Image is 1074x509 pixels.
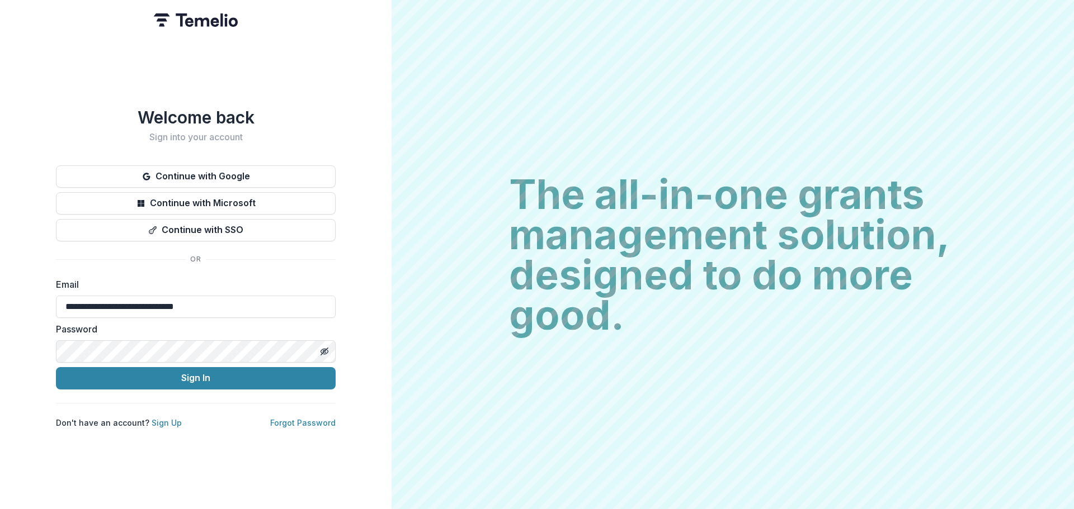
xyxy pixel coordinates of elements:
h2: Sign into your account [56,132,336,142]
label: Email [56,278,329,291]
p: Don't have an account? [56,417,182,429]
button: Sign In [56,367,336,389]
button: Toggle password visibility [315,342,333,360]
img: Temelio [154,13,238,27]
h1: Welcome back [56,107,336,127]
a: Forgot Password [270,418,336,427]
button: Continue with Microsoft [56,192,336,215]
label: Password [56,322,329,336]
a: Sign Up [152,418,182,427]
button: Continue with Google [56,165,336,188]
button: Continue with SSO [56,219,336,241]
